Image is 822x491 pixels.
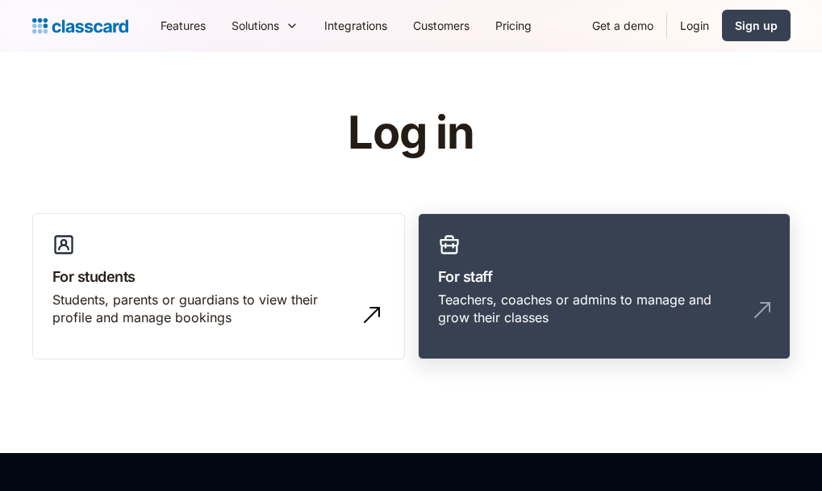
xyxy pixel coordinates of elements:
a: For studentsStudents, parents or guardians to view their profile and manage bookings [32,213,405,360]
h3: For staff [438,266,770,287]
h3: For students [52,266,385,287]
div: Solutions [232,17,279,34]
a: Features [148,7,219,44]
div: Sign up [735,17,778,34]
a: For staffTeachers, coaches or admins to manage and grow their classes [418,213,791,360]
div: Students, parents or guardians to view their profile and manage bookings [52,291,353,327]
a: Get a demo [579,7,666,44]
h1: Log in [155,108,667,158]
a: Integrations [311,7,400,44]
a: Logo [32,15,128,37]
a: Pricing [482,7,545,44]
a: Sign up [722,10,791,41]
a: Customers [400,7,482,44]
div: Teachers, coaches or admins to manage and grow their classes [438,291,738,327]
div: Solutions [219,7,311,44]
a: Login [667,7,722,44]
